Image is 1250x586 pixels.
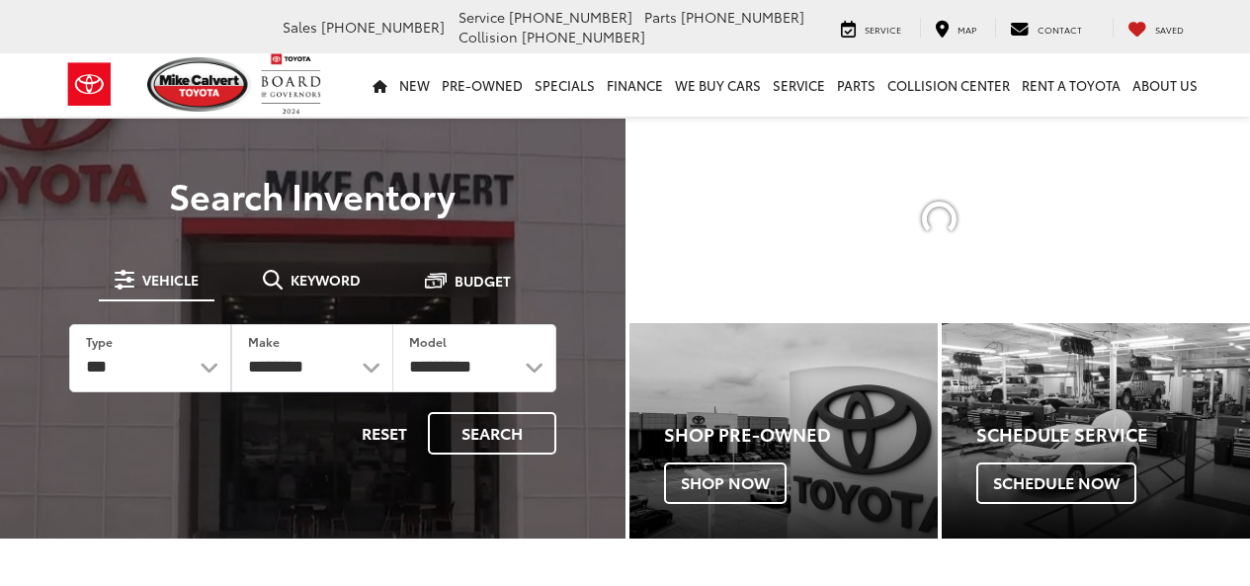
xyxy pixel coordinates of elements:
[995,18,1097,38] a: Contact
[436,53,529,117] a: Pre-Owned
[142,273,199,287] span: Vehicle
[826,18,916,38] a: Service
[455,274,511,288] span: Budget
[86,333,113,350] label: Type
[428,412,556,455] button: Search
[865,23,901,36] span: Service
[629,323,938,540] div: Toyota
[393,53,436,117] a: New
[664,462,787,504] span: Shop Now
[601,53,669,117] a: Finance
[1038,23,1082,36] span: Contact
[644,7,677,27] span: Parts
[42,175,584,214] h3: Search Inventory
[629,323,938,540] a: Shop Pre-Owned Shop Now
[767,53,831,117] a: Service
[831,53,881,117] a: Parts
[920,18,991,38] a: Map
[669,53,767,117] a: WE BUY CARS
[881,53,1016,117] a: Collision Center
[976,425,1250,445] h4: Schedule Service
[345,412,424,455] button: Reset
[942,323,1250,540] div: Toyota
[1126,53,1204,117] a: About Us
[409,333,447,350] label: Model
[1155,23,1184,36] span: Saved
[458,27,518,46] span: Collision
[1113,18,1199,38] a: My Saved Vehicles
[942,323,1250,540] a: Schedule Service Schedule Now
[529,53,601,117] a: Specials
[958,23,976,36] span: Map
[522,27,645,46] span: [PHONE_NUMBER]
[52,52,126,117] img: Toyota
[1016,53,1126,117] a: Rent a Toyota
[664,425,938,445] h4: Shop Pre-Owned
[283,17,317,37] span: Sales
[681,7,804,27] span: [PHONE_NUMBER]
[147,57,252,112] img: Mike Calvert Toyota
[248,333,280,350] label: Make
[367,53,393,117] a: Home
[509,7,632,27] span: [PHONE_NUMBER]
[321,17,445,37] span: [PHONE_NUMBER]
[458,7,505,27] span: Service
[291,273,361,287] span: Keyword
[976,462,1136,504] span: Schedule Now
